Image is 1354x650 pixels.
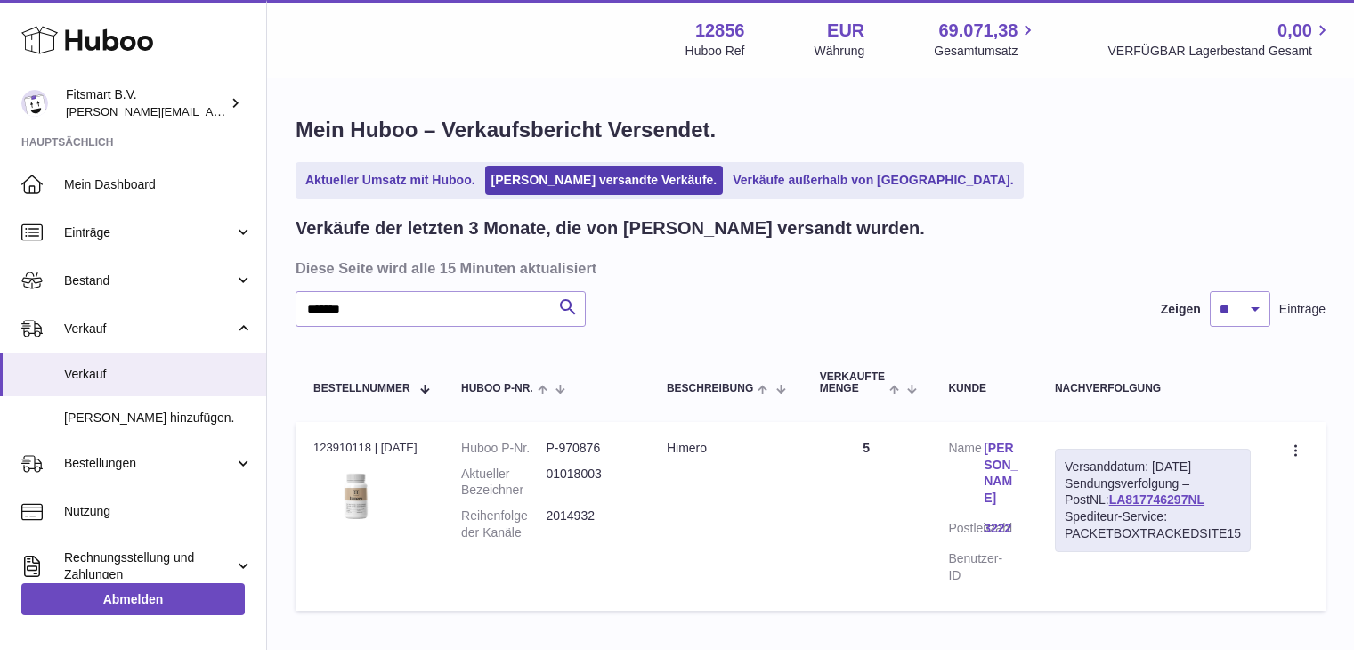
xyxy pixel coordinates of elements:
[461,508,546,541] dt: Reihenfolge der Kanäle
[299,166,482,195] a: Aktueller Umsatz mit Huboo.
[64,410,253,427] span: [PERSON_NAME] hinzufügen.
[815,43,865,60] div: Währung
[64,366,253,383] span: Verkauf
[64,549,234,583] span: Rechnungsstellung und Zahlungen
[685,43,745,60] div: Huboo Ref
[64,503,253,520] span: Nutzung
[934,19,1038,60] a: 69.071,38 Gesamtumsatz
[802,422,931,611] td: 5
[461,383,533,394] span: Huboo P-Nr.
[948,440,984,512] dt: Name
[64,224,234,241] span: Einträge
[313,461,402,526] img: 128561711358723.png
[726,166,1019,195] a: Verkäufe außerhalb von [GEOGRAPHIC_DATA].
[948,550,984,584] dt: Benutzer-ID
[1277,19,1312,43] span: 0,00
[827,19,864,43] strong: EUR
[21,90,48,117] img: jonathan@leaderoo.com
[667,383,753,394] span: Beschreibung
[296,258,1321,278] h3: Diese Seite wird alle 15 Minuten aktualisiert
[485,166,724,195] a: [PERSON_NAME] versandte Verkäufe.
[296,116,1326,144] h1: Mein Huboo – Verkaufsbericht Versendet.
[1279,301,1326,318] span: Einträge
[667,440,784,457] div: Himero
[313,383,410,394] span: Bestellnummer
[1065,459,1241,475] div: Versanddatum: [DATE]
[948,383,1018,394] div: Kunde
[1055,449,1251,552] div: Sendungsverfolgung – PostNL:
[21,583,245,615] a: Abmelden
[1065,508,1241,542] div: Spediteur-Service: PACKETBOXTRACKEDSITE15
[296,216,925,240] h2: Verkäufe der letzten 3 Monate, die von [PERSON_NAME] versandt wurden.
[546,440,630,457] dd: P-970876
[948,520,984,541] dt: Postleitzahl
[461,466,546,500] dt: Aktueller Bezeichner
[984,440,1019,508] a: [PERSON_NAME]
[1107,43,1333,60] span: VERFÜGBAR Lagerbestand Gesamt
[820,371,885,394] span: Verkaufte Menge
[1161,301,1201,318] label: Zeigen
[64,176,253,193] span: Mein Dashboard
[984,520,1019,537] a: 3222
[64,272,234,289] span: Bestand
[1109,492,1204,507] a: LA817746297NL
[461,440,546,457] dt: Huboo P-Nr.
[64,321,234,337] span: Verkauf
[64,455,234,472] span: Bestellungen
[1055,383,1251,394] div: Nachverfolgung
[66,104,357,118] span: [PERSON_NAME][EMAIL_ADDRESS][DOMAIN_NAME]
[313,440,426,456] div: 123910118 | [DATE]
[546,466,630,500] dd: 01018003
[938,19,1018,43] span: 69.071,38
[546,508,630,541] dd: 2014932
[695,19,745,43] strong: 12856
[934,43,1038,60] span: Gesamtumsatz
[66,86,226,120] div: Fitsmart B.V.
[1107,19,1333,60] a: 0,00 VERFÜGBAR Lagerbestand Gesamt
